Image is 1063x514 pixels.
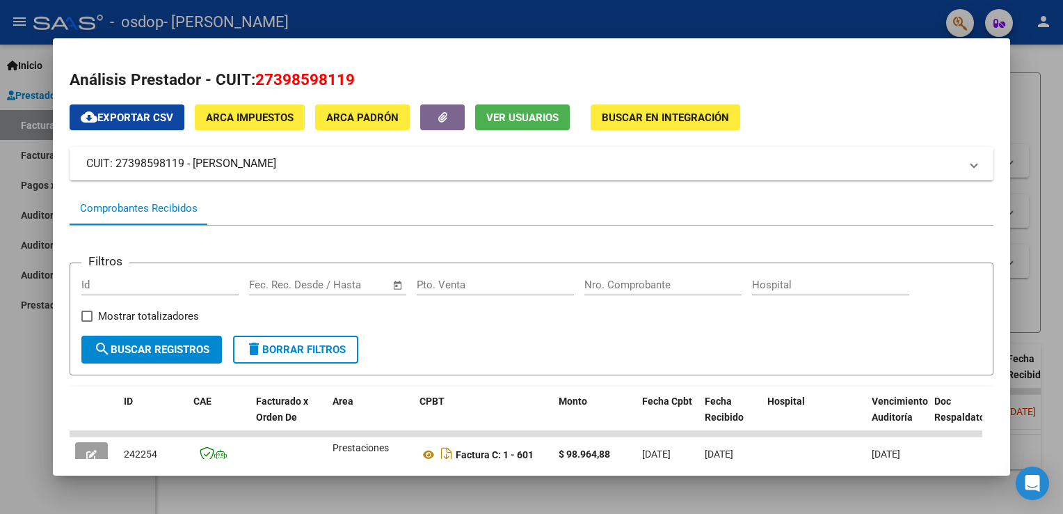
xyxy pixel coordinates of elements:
datatable-header-cell: Fecha Cpbt [637,387,699,448]
div: Comprobantes Recibidos [80,201,198,217]
datatable-header-cell: Fecha Recibido [699,387,762,448]
button: Buscar en Integración [591,104,740,130]
input: Fecha inicio [249,279,305,291]
span: Mostrar totalizadores [98,308,199,325]
span: Exportar CSV [81,111,173,124]
span: Area [333,396,353,407]
mat-icon: search [94,341,111,357]
button: ARCA Impuestos [195,104,305,130]
span: Buscar en Integración [602,111,729,124]
input: Fecha fin [318,279,385,291]
span: ID [124,396,133,407]
span: 242254 [124,449,157,460]
datatable-header-cell: Hospital [762,387,866,448]
span: 27398598119 [255,70,355,88]
button: Borrar Filtros [233,336,358,364]
span: [DATE] [642,449,671,460]
span: [DATE] [705,449,733,460]
span: ARCA Padrón [326,111,399,124]
h2: Análisis Prestador - CUIT: [70,68,993,92]
i: Descargar documento [438,444,456,466]
button: Buscar Registros [81,336,222,364]
span: [DATE] [872,449,900,460]
button: Ver Usuarios [475,104,570,130]
datatable-header-cell: Monto [553,387,637,448]
datatable-header-cell: Vencimiento Auditoría [866,387,929,448]
span: Fecha Cpbt [642,396,692,407]
span: Ver Usuarios [486,111,559,124]
button: Exportar CSV [70,104,184,130]
div: Open Intercom Messenger [1016,467,1049,500]
span: Fecha Recibido [705,396,744,423]
datatable-header-cell: Facturado x Orden De [250,387,327,448]
h3: Filtros [81,252,129,270]
mat-expansion-panel-header: CUIT: 27398598119 - [PERSON_NAME] [70,147,993,180]
span: Hospital [767,396,805,407]
span: Monto [559,396,587,407]
span: Vencimiento Auditoría [872,396,928,423]
mat-icon: cloud_download [81,109,97,125]
span: Prestaciones Propias [333,442,389,469]
mat-panel-title: CUIT: 27398598119 - [PERSON_NAME] [86,155,959,172]
span: CAE [193,396,211,407]
datatable-header-cell: Doc Respaldatoria [929,387,1012,448]
datatable-header-cell: Area [327,387,414,448]
span: Doc Respaldatoria [934,396,997,423]
span: CPBT [419,396,445,407]
button: Open calendar [390,277,406,293]
span: ARCA Impuestos [206,111,294,124]
strong: Factura C: 1 - 601 [456,449,534,460]
strong: $ 98.964,88 [559,449,610,460]
datatable-header-cell: CPBT [414,387,553,448]
datatable-header-cell: ID [118,387,188,448]
span: Facturado x Orden De [256,396,308,423]
button: ARCA Padrón [315,104,410,130]
span: Buscar Registros [94,343,209,356]
span: Borrar Filtros [246,343,346,356]
datatable-header-cell: CAE [188,387,250,448]
mat-icon: delete [246,341,262,357]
